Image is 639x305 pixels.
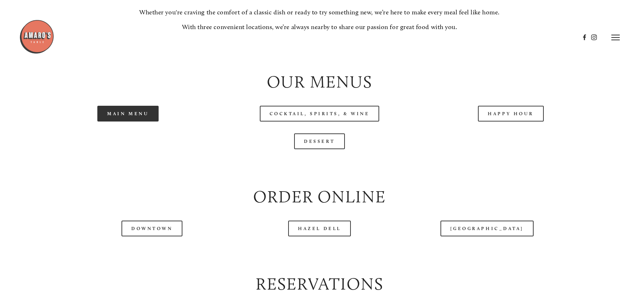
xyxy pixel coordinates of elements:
a: Main Menu [97,106,159,122]
a: Downtown [121,221,182,236]
a: Cocktail, Spirits, & Wine [260,106,380,122]
a: Dessert [294,133,345,149]
h2: Our Menus [39,70,601,94]
h2: Order Online [39,185,601,209]
h2: Reservations [39,272,601,296]
a: Happy Hour [478,106,544,122]
a: [GEOGRAPHIC_DATA] [440,221,534,236]
a: Hazel Dell [288,221,351,236]
img: Amaro's Table [19,19,54,54]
